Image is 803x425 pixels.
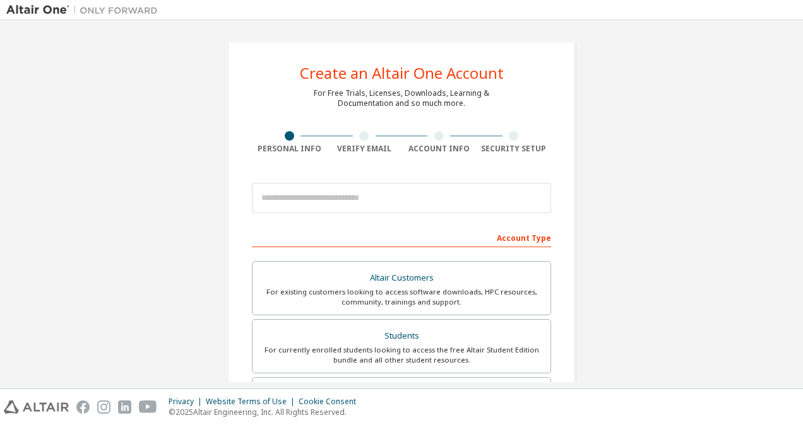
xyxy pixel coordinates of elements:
[260,269,543,287] div: Altair Customers
[401,144,477,154] div: Account Info
[252,144,327,154] div: Personal Info
[76,400,90,414] img: facebook.svg
[314,88,489,108] div: For Free Trials, Licenses, Downloads, Learning & Documentation and so much more.
[118,400,131,414] img: linkedin.svg
[206,397,299,407] div: Website Terms of Use
[260,287,543,307] div: For existing customers looking to access software downloads, HPC resources, community, trainings ...
[327,144,402,154] div: Verify Email
[139,400,157,414] img: youtube.svg
[252,227,551,247] div: Account Type
[477,144,552,154] div: Security Setup
[169,407,364,417] p: © 2025 Altair Engineering, Inc. All Rights Reserved.
[97,400,110,414] img: instagram.svg
[6,4,164,16] img: Altair One
[4,400,69,414] img: altair_logo.svg
[299,397,364,407] div: Cookie Consent
[300,66,504,81] div: Create an Altair One Account
[169,397,206,407] div: Privacy
[260,327,543,345] div: Students
[260,345,543,365] div: For currently enrolled students looking to access the free Altair Student Edition bundle and all ...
